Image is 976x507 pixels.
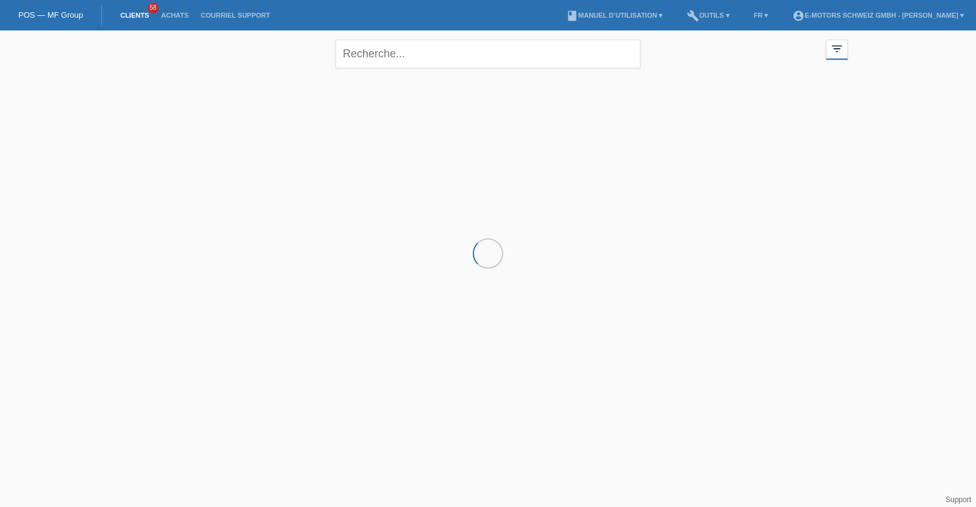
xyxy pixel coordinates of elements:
i: build [687,10,699,22]
span: 58 [148,3,159,13]
i: filter_list [830,42,844,55]
a: Achats [155,12,195,19]
i: book [566,10,578,22]
i: account_circle [792,10,805,22]
a: buildOutils ▾ [681,12,735,19]
a: bookManuel d’utilisation ▾ [560,12,669,19]
a: Support [945,495,971,504]
a: POS — MF Group [18,10,83,19]
a: Courriel Support [195,12,276,19]
a: account_circleE-Motors Schweiz GmbH - [PERSON_NAME] ▾ [786,12,970,19]
input: Recherche... [335,40,640,68]
a: Clients [114,12,155,19]
a: FR ▾ [748,12,775,19]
